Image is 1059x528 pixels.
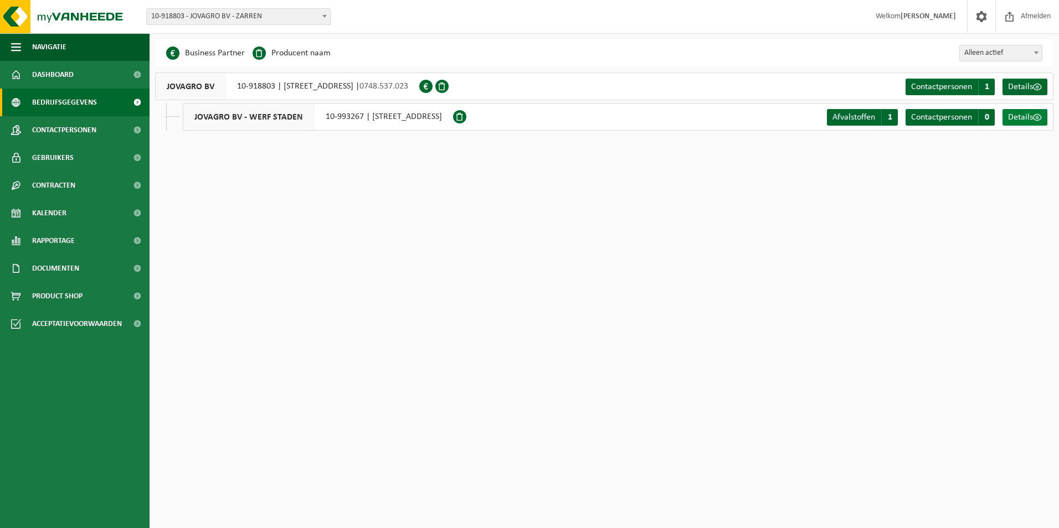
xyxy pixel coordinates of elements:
[183,103,315,130] span: JOVAGRO BV - WERF STADEN
[32,89,97,116] span: Bedrijfsgegevens
[32,61,74,89] span: Dashboard
[881,109,898,126] span: 1
[146,8,331,25] span: 10-918803 - JOVAGRO BV - ZARREN
[32,172,75,199] span: Contracten
[32,282,83,310] span: Product Shop
[832,113,875,122] span: Afvalstoffen
[32,116,96,144] span: Contactpersonen
[1003,109,1047,126] a: Details
[1008,82,1033,91] span: Details
[183,103,453,131] div: 10-993267 | [STREET_ADDRESS]
[156,73,226,100] span: JOVAGRO BV
[147,9,330,24] span: 10-918803 - JOVAGRO BV - ZARREN
[911,113,972,122] span: Contactpersonen
[155,73,419,100] div: 10-918803 | [STREET_ADDRESS] |
[253,45,331,61] li: Producent naam
[978,109,995,126] span: 0
[359,82,408,91] span: 0748.537.023
[1003,79,1047,95] a: Details
[32,255,79,282] span: Documenten
[32,33,66,61] span: Navigatie
[959,45,1042,61] span: Alleen actief
[960,45,1042,61] span: Alleen actief
[1008,113,1033,122] span: Details
[827,109,898,126] a: Afvalstoffen 1
[906,109,995,126] a: Contactpersonen 0
[32,227,75,255] span: Rapportage
[166,45,245,61] li: Business Partner
[32,199,66,227] span: Kalender
[978,79,995,95] span: 1
[911,82,972,91] span: Contactpersonen
[906,79,995,95] a: Contactpersonen 1
[32,144,74,172] span: Gebruikers
[32,310,122,338] span: Acceptatievoorwaarden
[901,12,956,20] strong: [PERSON_NAME]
